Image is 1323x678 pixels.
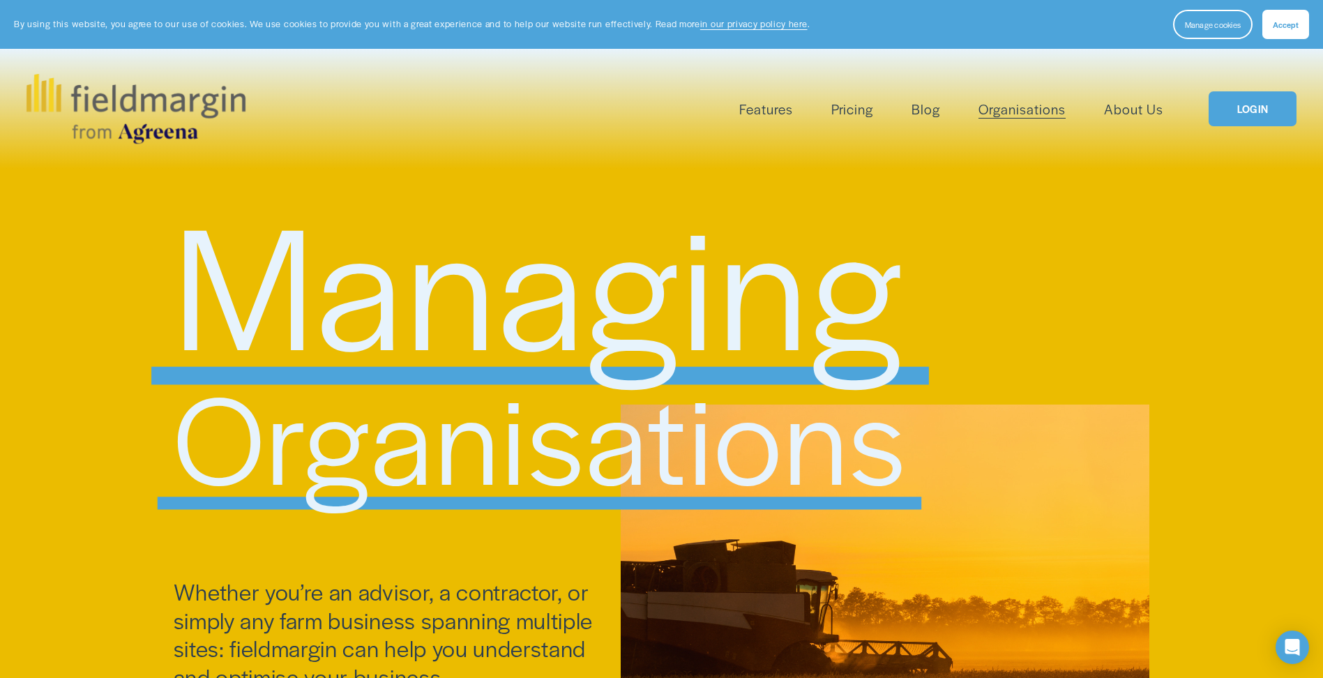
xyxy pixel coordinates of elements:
a: in our privacy policy here [700,17,808,30]
span: Features [739,99,793,119]
span: Manage cookies [1185,19,1241,30]
a: About Us [1104,98,1163,121]
div: Open Intercom Messenger [1276,631,1309,664]
a: Organisations [978,98,1066,121]
button: Manage cookies [1173,10,1253,39]
a: LOGIN [1209,91,1296,127]
a: Pricing [831,98,873,121]
img: fieldmargin.com [27,74,245,144]
span: Managing [174,160,905,400]
a: Blog [912,98,940,121]
span: Organisations [174,349,908,520]
a: folder dropdown [739,98,793,121]
p: By using this website, you agree to our use of cookies. We use cookies to provide you with a grea... [14,17,810,31]
button: Accept [1262,10,1309,39]
span: Accept [1273,19,1299,30]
